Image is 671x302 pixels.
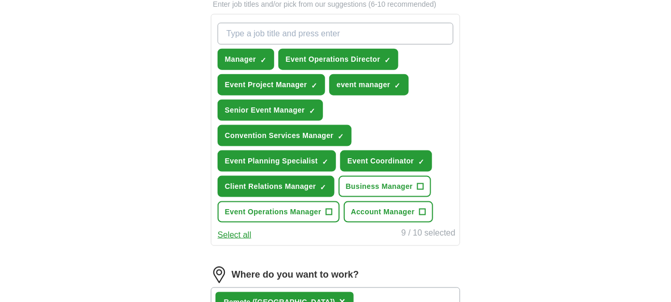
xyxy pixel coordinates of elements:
button: Event Planning Specialist✓ [218,150,336,172]
span: ✓ [322,158,328,166]
span: Event Planning Specialist [225,156,318,167]
button: event manager✓ [329,74,408,95]
button: Select all [218,229,251,241]
button: Account Manager [344,201,433,223]
span: Event Operations Director [286,54,380,65]
label: Where do you want to work? [232,268,359,282]
img: location.png [211,267,227,283]
button: Event Operations Manager [218,201,340,223]
div: 9 / 10 selected [401,227,455,241]
button: Convention Services Manager✓ [218,125,352,146]
button: Event Project Manager✓ [218,74,325,95]
span: Account Manager [351,207,415,217]
span: ✓ [384,56,391,64]
button: Senior Event Manager✓ [218,100,323,121]
button: Manager✓ [218,49,274,70]
span: Event Coordinator [347,156,414,167]
span: Senior Event Manager [225,105,305,116]
button: Event Coordinator✓ [340,150,432,172]
span: Event Operations Manager [225,207,321,217]
span: ✓ [260,56,266,64]
span: Business Manager [346,181,413,192]
span: ✓ [311,81,317,90]
span: Convention Services Manager [225,130,333,141]
span: Client Relations Manager [225,181,316,192]
input: Type a job title and press enter [218,23,453,45]
button: Client Relations Manager✓ [218,176,334,197]
span: event manager [337,79,390,90]
span: Manager [225,54,256,65]
span: ✓ [309,107,315,115]
span: ✓ [320,183,327,191]
span: Event Project Manager [225,79,307,90]
span: ✓ [395,81,401,90]
span: ✓ [418,158,424,166]
button: Event Operations Director✓ [278,49,398,70]
span: ✓ [338,132,344,141]
button: Business Manager [339,176,431,197]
